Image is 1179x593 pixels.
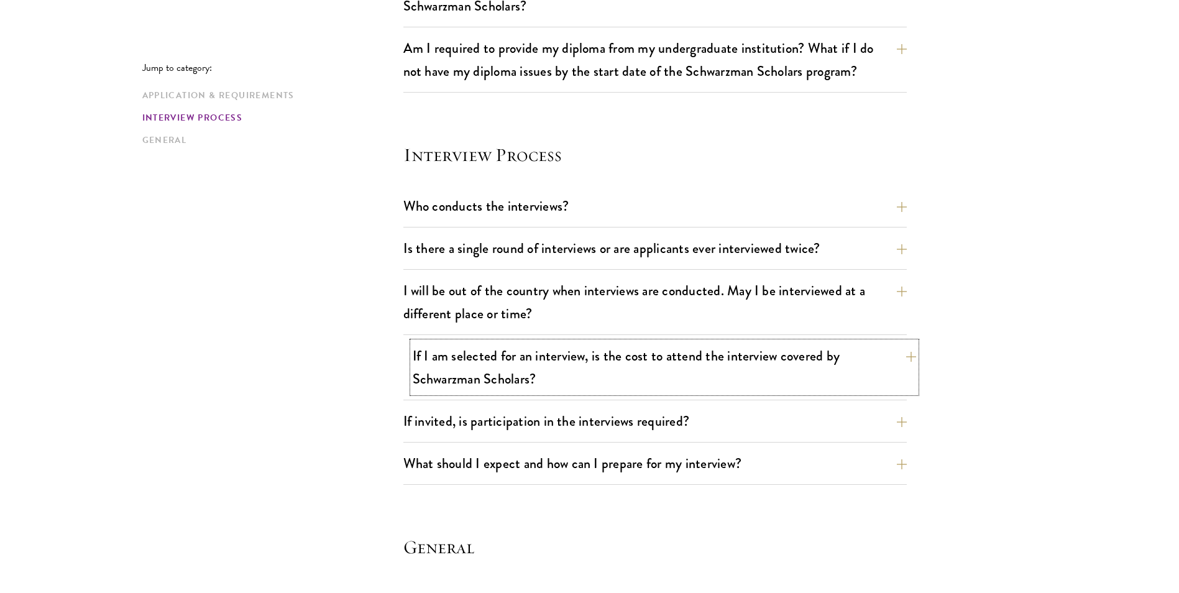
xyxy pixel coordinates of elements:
a: Interview Process [142,111,396,124]
button: If invited, is participation in the interviews required? [403,407,907,435]
a: Application & Requirements [142,89,396,102]
button: What should I expect and how can I prepare for my interview? [403,449,907,477]
button: Who conducts the interviews? [403,192,907,220]
h4: General [403,535,907,559]
button: Is there a single round of interviews or are applicants ever interviewed twice? [403,234,907,262]
button: If I am selected for an interview, is the cost to attend the interview covered by Schwarzman Scho... [413,342,916,393]
button: Am I required to provide my diploma from my undergraduate institution? What if I do not have my d... [403,34,907,85]
button: I will be out of the country when interviews are conducted. May I be interviewed at a different p... [403,277,907,328]
p: Jump to category: [142,62,403,73]
a: General [142,134,396,147]
h4: Interview Process [403,142,907,167]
